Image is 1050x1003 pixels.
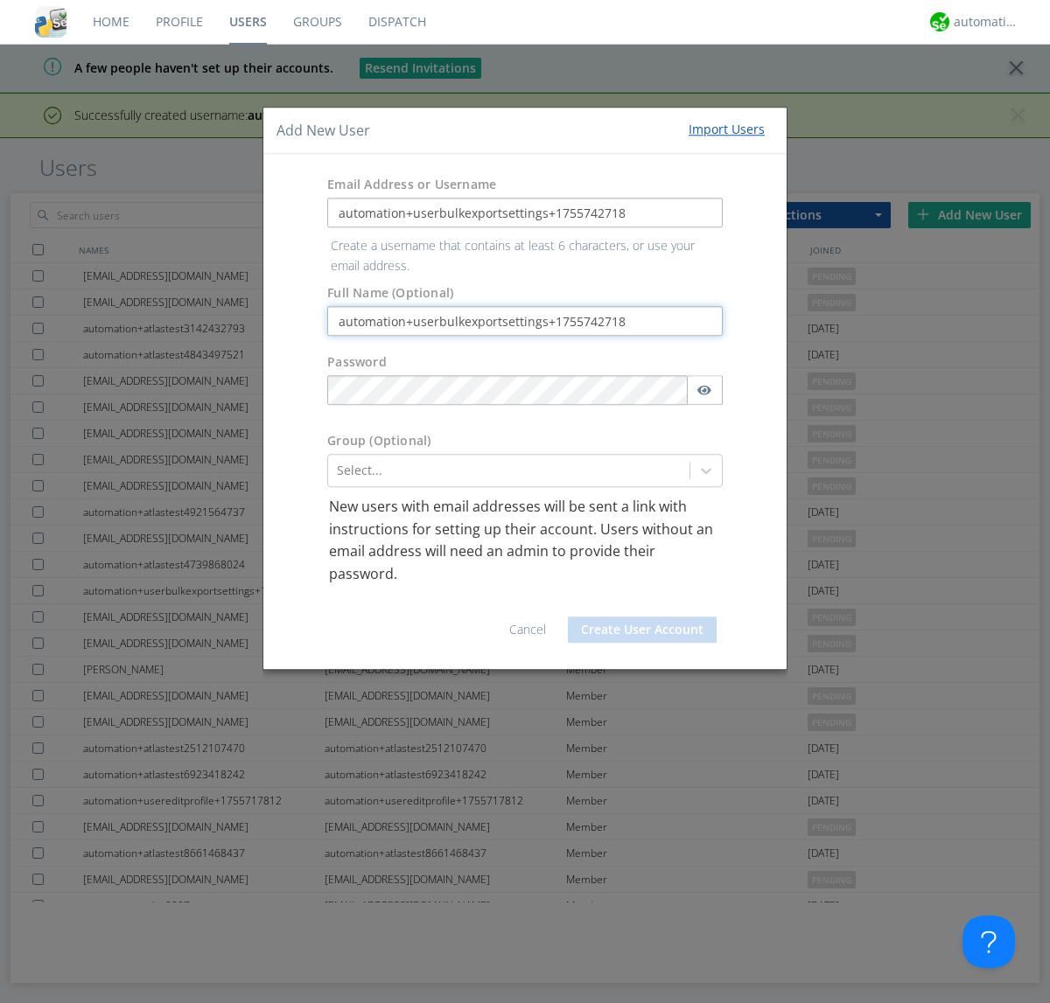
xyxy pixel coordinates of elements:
[327,432,430,449] label: Group (Optional)
[35,6,66,38] img: cddb5a64eb264b2086981ab96f4c1ba7
[689,121,765,138] div: Import Users
[327,306,723,336] input: Julie Appleseed
[327,284,453,302] label: Full Name (Optional)
[509,621,546,637] a: Cancel
[327,353,387,371] label: Password
[327,199,723,228] input: e.g. email@address.com, Housekeeping1
[954,13,1019,31] div: automation+atlas
[930,12,949,31] img: d2d01cd9b4174d08988066c6d424eccd
[327,177,496,194] label: Email Address or Username
[318,237,731,276] p: Create a username that contains at least 6 characters, or use your email address.
[276,121,370,141] h4: Add New User
[568,616,717,643] button: Create User Account
[329,496,721,585] p: New users with email addresses will be sent a link with instructions for setting up their account...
